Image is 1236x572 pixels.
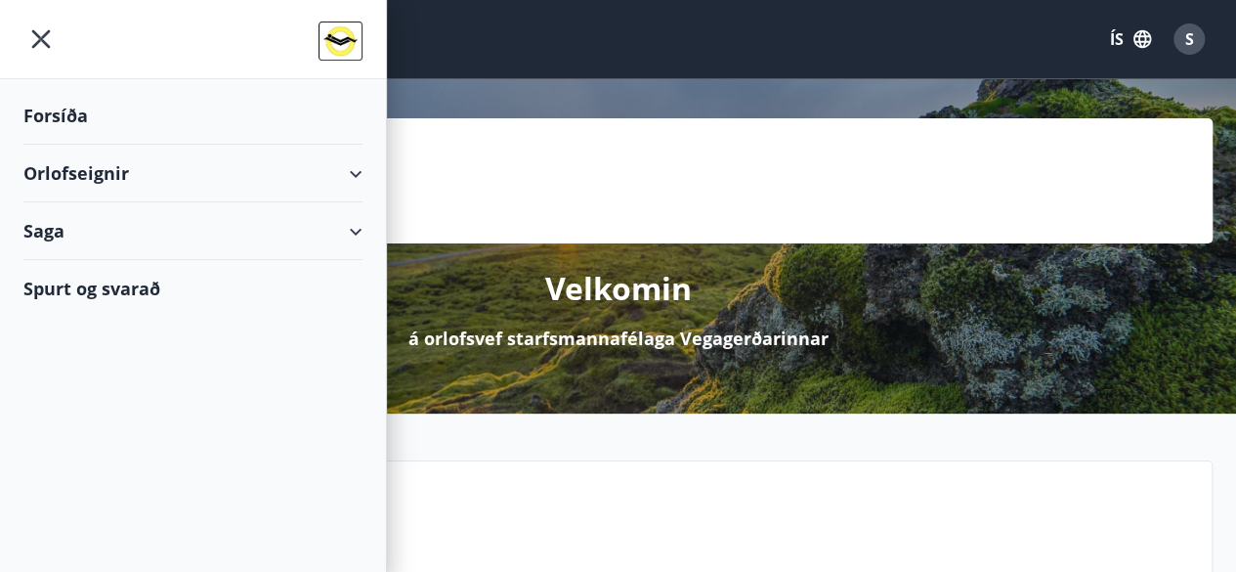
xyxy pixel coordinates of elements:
p: á orlofsvef starfsmannafélaga Vegagerðarinnar [408,326,829,351]
div: Spurt og svarað [23,260,362,317]
div: Saga [23,202,362,260]
button: S [1166,16,1213,63]
p: Næstu helgi [167,510,1196,544]
div: Forsíða [23,87,362,145]
span: S [1185,28,1194,50]
button: menu [23,22,59,57]
button: ÍS [1099,22,1162,57]
div: Orlofseignir [23,145,362,202]
p: Velkomin [545,267,692,310]
img: union_logo [319,22,362,61]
